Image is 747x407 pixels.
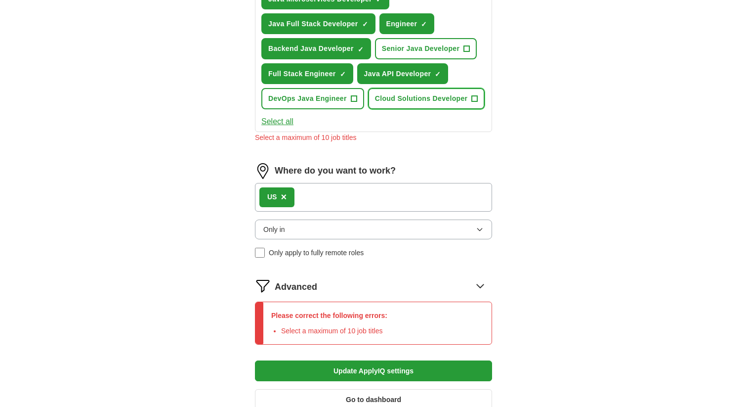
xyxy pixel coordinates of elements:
[255,248,265,258] input: Only apply to fully remote roles
[281,325,387,336] li: Select a maximum of 10 job titles
[263,224,285,235] span: Only in
[261,115,293,128] button: Select all
[268,18,358,29] span: Java Full Stack Developer
[255,278,271,294] img: filter
[261,63,353,84] button: Full Stack Engineer✓
[340,70,346,78] span: ✓
[271,310,387,321] p: Please correct the following errors:
[375,38,477,59] button: Senior Java Developer
[421,20,427,28] span: ✓
[364,68,431,79] span: Java API Developer
[255,220,492,239] button: Only in
[261,13,375,34] button: Java Full Stack Developer✓
[255,361,492,381] button: Update ApplyIQ settings
[267,191,277,202] div: US
[375,93,468,104] span: Cloud Solutions Developer
[268,43,354,54] span: Backend Java Developer
[268,93,347,104] span: DevOps Java Engineer
[261,88,364,109] button: DevOps Java Engineer
[386,18,417,29] span: Engineer
[379,13,435,34] button: Engineer✓
[368,88,485,109] button: Cloud Solutions Developer
[281,189,287,205] button: ×
[275,280,317,294] span: Advanced
[255,163,271,179] img: location.png
[269,247,364,258] span: Only apply to fully remote roles
[275,164,396,178] label: Where do you want to work?
[261,38,371,59] button: Backend Java Developer✓
[435,70,441,78] span: ✓
[268,68,336,79] span: Full Stack Engineer
[382,43,460,54] span: Senior Java Developer
[357,63,449,84] button: Java API Developer✓
[358,45,364,53] span: ✓
[281,191,287,202] span: ×
[362,20,368,28] span: ✓
[255,132,492,143] div: Select a maximum of 10 job titles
